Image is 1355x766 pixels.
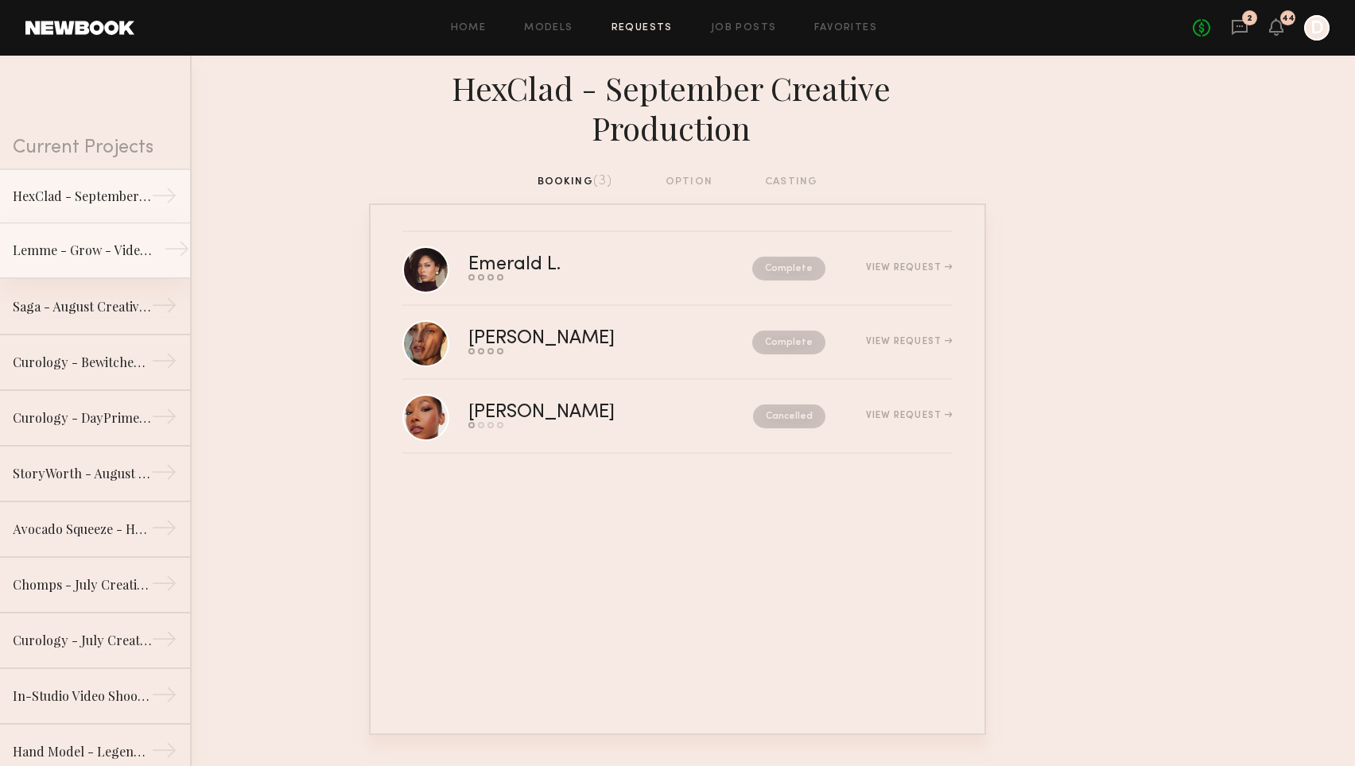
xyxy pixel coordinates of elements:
div: → [151,292,177,324]
div: View Request [866,411,953,420]
a: D [1304,15,1330,41]
div: Curology - July Creative Production [13,631,151,650]
div: Curology - Bewitched Patches [13,353,151,372]
a: Emerald L.CompleteView Request [402,232,953,306]
div: Chomps - July Creative Production [13,575,151,594]
div: → [151,515,177,547]
div: Hand Model - Legendary Foods - May Creative Video Production [13,742,151,761]
div: → [151,183,177,215]
div: HexClad - September Creative Production [369,68,986,148]
div: → [151,682,177,714]
div: Curology - DayPrime RX [13,408,151,427]
div: 44 [1282,14,1295,23]
a: [PERSON_NAME]CancelledView Request [402,380,953,454]
a: 2 [1231,18,1248,38]
div: In-Studio Video Shoot for Running Shoes [13,687,151,706]
a: Favorites [814,23,877,33]
div: → [151,571,177,602]
div: Lemme - Grow - Video Production [13,241,151,260]
div: View Request [866,263,953,273]
div: View Request [866,337,953,346]
a: Home [451,23,487,33]
div: 2 [1247,14,1252,23]
div: → [151,459,177,491]
div: [PERSON_NAME] [468,330,684,348]
div: Emerald L. [468,256,657,274]
nb-request-status: Complete [752,331,825,354]
a: Job Posts [711,23,777,33]
a: Models [524,23,573,33]
a: [PERSON_NAME]CompleteView Request [402,306,953,380]
div: Avocado Squeeze - Hand Model [13,520,151,539]
div: → [151,404,177,435]
nb-request-status: Complete [752,257,825,280]
div: StoryWorth - August Creative Production [13,464,151,483]
nb-request-status: Cancelled [753,404,825,428]
a: Requests [611,23,673,33]
div: HexClad - September Creative Production [13,187,151,206]
div: → [151,348,177,380]
div: [PERSON_NAME] [468,404,684,422]
div: Saga - August Creative Production [13,297,151,316]
div: → [151,626,177,658]
div: → [164,236,190,268]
